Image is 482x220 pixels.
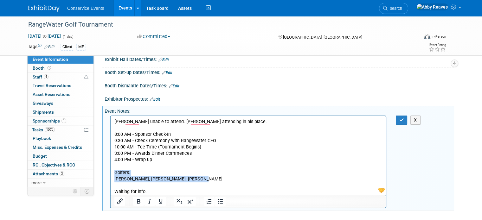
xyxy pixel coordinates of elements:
div: Event Format [384,33,446,42]
span: 3 [60,171,64,176]
td: Toggle Event Tabs [81,187,94,195]
a: Sponsorships1 [28,117,93,125]
span: (1 day) [62,35,74,39]
span: Playbook [33,136,51,141]
body: To enrich screen reader interactions, please activate Accessibility in Grammarly extension settings [3,3,272,79]
span: ROI, Objectives & ROO [33,162,75,167]
span: Booth [33,66,52,71]
span: Giveaways [33,101,53,106]
span: Sponsorships [33,118,66,123]
a: Asset Reservations [28,90,93,99]
span: to [42,34,48,39]
a: Giveaways [28,99,93,108]
button: Superscript [185,197,196,206]
span: Potential Scheduling Conflict -- at least one attendee is tagged in another overlapping event. [84,74,88,80]
a: ROI, Objectives & ROO [28,161,93,169]
div: Event Notes: [105,106,454,114]
span: 4 [44,74,48,79]
span: Misc. Expenses & Credits [33,145,82,150]
img: ExhibitDay [28,5,60,12]
div: RangeWater Golf Tournament [26,19,411,30]
span: Booth not reserved yet [46,66,52,70]
a: Edit [162,71,172,75]
div: Client [61,44,74,50]
img: Abby Reaves [416,3,448,10]
a: Edit [150,97,160,102]
a: Shipments [28,108,93,116]
img: Format-Inperson.png [424,34,430,39]
a: Booth [28,64,93,72]
td: Tags [28,43,55,51]
span: Shipments [33,110,54,115]
span: 1 [61,118,66,123]
a: Attachments3 [28,170,93,178]
a: Tasks100% [28,126,93,134]
a: Travel Reservations [28,81,93,90]
td: Personalize Event Tab Strip [70,187,81,195]
span: [DATE] [DATE] [28,33,61,39]
button: Bold [133,197,144,206]
button: Committed [135,33,173,40]
div: Exhibitor Prospectus: [105,94,454,103]
button: Italic [144,197,155,206]
span: Attachments [33,171,64,176]
button: Bullet list [215,197,226,206]
span: [GEOGRAPHIC_DATA], [GEOGRAPHIC_DATA] [283,35,362,40]
p: [PERSON_NAME] unable to attend. [PERSON_NAME] attending in his place. 8:00 AM - Sponsor Check-In ... [4,3,272,79]
button: Numbered list [204,197,215,206]
a: Budget [28,152,93,160]
span: Travel Reservations [33,83,71,88]
a: Staff4 [28,73,93,81]
a: Playbook [28,134,93,143]
button: Insert/edit link [114,197,125,206]
a: Edit [44,45,55,49]
span: Asset Reservations [33,92,70,97]
div: Booth Set-up Dates/Times: [105,68,454,76]
button: Subscript [174,197,185,206]
a: Event Information [28,55,93,64]
div: Event Rating [429,43,446,47]
a: Misc. Expenses & Credits [28,143,93,152]
a: Search [379,3,408,14]
button: X [410,116,421,125]
div: MF [76,44,86,50]
a: Edit [158,58,169,62]
div: In-Person [431,34,446,39]
span: Conservice Events [67,6,104,11]
a: more [28,179,93,187]
div: Exhibit Hall Dates/Times: [105,55,454,63]
span: 100% [45,127,55,132]
span: Staff [33,74,48,79]
iframe: Rich Text Area [111,116,386,195]
div: Booth Dismantle Dates/Times: [105,81,454,89]
span: Search [388,6,402,11]
button: Underline [155,197,166,206]
a: Edit [169,84,179,88]
span: more [31,180,42,185]
span: Event Information [33,57,68,62]
span: Tasks [32,127,55,132]
span: Budget [33,154,47,159]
